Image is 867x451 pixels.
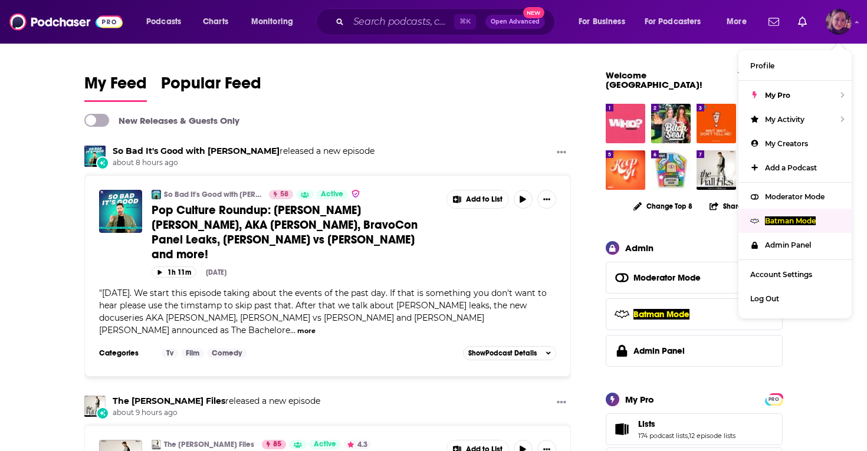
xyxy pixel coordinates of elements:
[697,150,736,190] a: The Viall Files
[113,146,280,156] a: So Bad It's Good with Ryan Bailey
[349,12,454,31] input: Search podcasts, credits, & more...
[738,131,852,156] a: My Creators
[750,270,812,279] span: Account Settings
[738,233,852,257] a: Admin Panel
[638,419,735,429] a: Lists
[625,394,654,405] div: My Pro
[738,156,852,180] a: Add a Podcast
[606,70,702,90] a: Welcome [GEOGRAPHIC_DATA]!
[251,14,293,30] span: Monitoring
[826,9,852,35] img: User Profile
[523,7,544,18] span: New
[765,192,825,201] span: Moderator Mode
[750,61,774,70] span: Profile
[738,262,852,287] a: Account Settings
[152,203,438,262] a: Pop Culture Roundup: [PERSON_NAME] [PERSON_NAME], AKA [PERSON_NAME], BravoCon Panel Leaks, [PERSO...
[152,440,161,449] img: The Viall Files
[626,199,699,213] button: Change Top 8
[280,189,288,200] span: 58
[738,54,852,78] a: Profile
[316,190,348,199] a: Active
[84,146,106,167] img: So Bad It's Good with Ryan Bailey
[447,190,508,208] button: Show More Button
[570,12,640,31] button: open menu
[793,12,812,32] a: Show notifications dropdown
[84,396,106,417] img: The Viall Files
[468,349,537,357] span: Show Podcast Details
[96,407,109,420] div: New Episode
[152,266,196,278] button: 1h 11m
[164,190,261,199] a: So Bad It's Good with [PERSON_NAME]
[351,189,360,199] img: verified Badge
[537,190,556,209] button: Show More Button
[99,288,547,335] span: "
[718,12,761,31] button: open menu
[606,335,783,367] a: Admin Panel
[765,115,804,124] span: My Activity
[161,73,261,100] span: Popular Feed
[84,114,239,127] a: New Releases & Guests Only
[645,14,701,30] span: For Podcasters
[738,50,852,318] ul: Show profile menu
[206,268,226,276] div: [DATE]
[113,408,320,418] span: about 9 hours ago
[767,394,781,403] a: PRO
[727,14,747,30] span: More
[84,73,147,100] span: My Feed
[750,294,779,303] span: Log Out
[651,150,691,190] a: Mystery Show
[606,262,783,294] button: Moderator Mode
[610,421,633,437] a: Lists
[625,242,653,254] div: Admin
[9,11,123,33] img: Podchaser - Follow, Share and Rate Podcasts
[138,12,196,31] button: open menu
[466,195,503,204] span: Add to List
[764,12,784,32] a: Show notifications dropdown
[454,14,476,29] span: ⌘ K
[826,9,852,35] button: Show profile menu
[99,190,142,233] a: Pop Culture Roundup: Taylor Frankie Paul, AKA Charlie Sheen, BravoCon Panel Leaks, Scheana vs Kat...
[579,14,625,30] span: For Business
[765,163,817,172] span: Add a Podcast
[96,156,109,169] div: New Episode
[243,12,308,31] button: open menu
[113,396,320,407] h3: released a new episode
[113,396,225,406] a: The Viall Files
[689,432,735,440] a: 12 episode lists
[314,439,336,450] span: Active
[767,395,781,404] span: PRO
[84,73,147,102] a: My Feed
[321,189,343,200] span: Active
[651,104,691,143] img: Bitch Sesh: Non-Member Feed
[203,14,228,30] span: Charts
[709,195,762,218] button: Share Top 8
[99,348,152,358] h3: Categories
[269,190,293,199] a: 58
[195,12,235,31] a: Charts
[113,158,375,168] span: about 8 hours ago
[164,440,254,449] a: The [PERSON_NAME] Files
[262,440,286,449] a: 85
[463,346,556,360] button: ShowPodcast Details
[344,440,371,449] button: 4.3
[606,104,645,143] img: Who? Weekly
[638,432,688,440] a: 174 podcast lists
[688,432,689,440] span: ,
[152,190,161,199] a: So Bad It's Good with Ryan Bailey
[697,104,736,143] img: Wait Wait... Don't Tell Me!
[273,439,281,450] span: 85
[309,440,341,449] a: Active
[765,241,811,249] span: Admin Panel
[113,146,375,157] h3: released a new episode
[765,91,790,100] span: My Pro
[99,288,547,335] span: [DATE]. We start this episode taking about the events of the past day. If that is something you d...
[606,150,645,190] img: Keep It!
[606,413,783,445] span: Lists
[738,70,763,90] a: View Profile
